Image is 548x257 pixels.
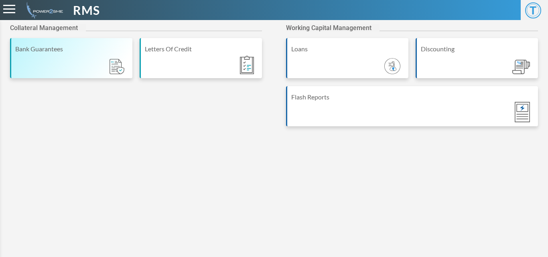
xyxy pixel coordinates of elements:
img: Module_ic [110,59,124,75]
img: Module_ic [515,102,530,122]
img: admin [23,2,63,18]
div: Letters Of Credit [145,44,258,54]
span: T [525,2,541,18]
div: Loans [291,44,404,54]
a: Letters Of Credit Module_ic [140,38,262,86]
div: Bank Guarantees [15,44,128,54]
h2: Working Capital Management [286,24,380,32]
div: Discounting [421,44,534,54]
a: Loans Module_ic [286,38,408,86]
span: RMS [73,1,100,19]
div: Flash Reports [291,92,534,102]
a: Discounting Module_ic [416,38,538,86]
h2: Collateral Management [10,24,86,32]
a: Flash Reports Module_ic [286,86,538,134]
a: Bank Guarantees Module_ic [10,38,132,86]
img: Module_ic [384,58,400,74]
img: Module_ic [512,60,530,75]
img: Module_ic [240,56,254,74]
